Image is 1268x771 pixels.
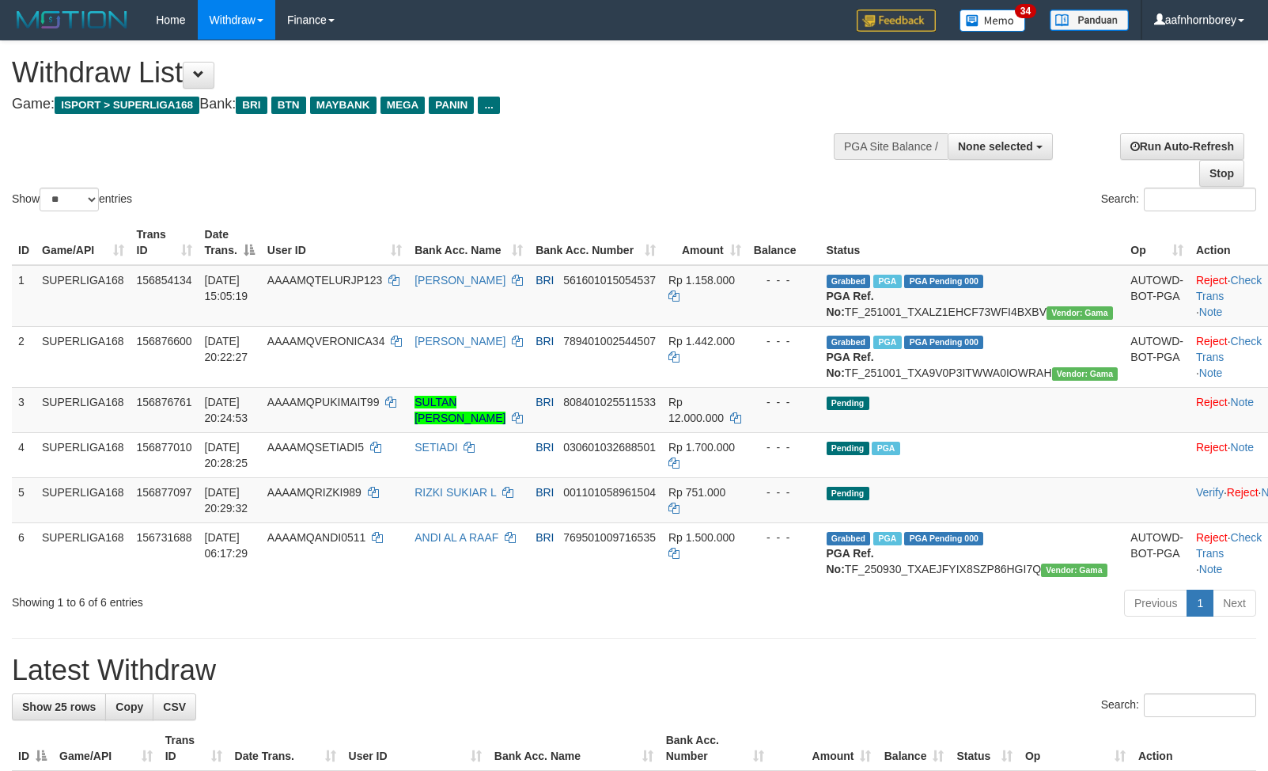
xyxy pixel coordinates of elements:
label: Search: [1101,188,1256,211]
span: Copy [115,701,143,713]
span: Grabbed [827,336,871,349]
a: Note [1231,396,1255,408]
td: 6 [12,522,36,583]
td: TF_251001_TXA9V0P3ITWWA0IOWRAH [820,326,1125,387]
button: None selected [948,133,1053,160]
th: Trans ID: activate to sort column ascending [131,220,199,265]
label: Search: [1101,693,1256,717]
span: Vendor URL: https://trx31.1velocity.biz [1047,306,1113,320]
span: BRI [536,441,554,454]
span: Copy 561601015054537 to clipboard [563,274,656,287]
a: Previous [1124,590,1187,617]
td: TF_251001_TXALZ1EHCF73WFI4BXBV [820,265,1125,327]
span: Grabbed [827,275,871,288]
span: AAAAMQPUKIMAIT99 [267,396,380,408]
a: Copy [105,693,153,720]
span: Pending [827,442,869,455]
select: Showentries [40,188,99,211]
span: [DATE] 20:28:25 [205,441,248,469]
a: SULTAN [PERSON_NAME] [414,396,505,424]
span: 156731688 [137,531,192,544]
td: AUTOWD-BOT-PGA [1124,522,1190,583]
th: Bank Acc. Name: activate to sort column ascending [488,726,660,771]
span: [DATE] 15:05:19 [205,274,248,302]
span: Copy 769501009716535 to clipboard [563,531,656,544]
span: Vendor URL: https://trx31.1velocity.biz [1041,564,1107,577]
th: Amount: activate to sort column ascending [770,726,877,771]
a: Reject [1196,441,1228,454]
a: Check Trans [1196,531,1262,560]
a: Next [1213,590,1256,617]
span: Rp 1.442.000 [668,335,735,348]
img: panduan.png [1050,9,1129,31]
input: Search: [1144,188,1256,211]
th: Balance: activate to sort column ascending [877,726,950,771]
th: User ID: activate to sort column ascending [261,220,408,265]
th: Op: activate to sort column ascending [1124,220,1190,265]
span: AAAAMQANDI0511 [267,531,366,544]
td: 3 [12,387,36,432]
b: PGA Ref. No: [827,547,874,575]
span: [DATE] 06:17:29 [205,531,248,560]
th: Op: activate to sort column ascending [1019,726,1132,771]
td: 5 [12,477,36,522]
a: ANDI AL A RAAF [414,531,498,544]
td: SUPERLIGA168 [36,387,131,432]
span: [DATE] 20:24:53 [205,396,248,424]
td: SUPERLIGA168 [36,432,131,477]
a: Reject [1196,396,1228,408]
span: 156877010 [137,441,192,454]
label: Show entries [12,188,132,211]
span: CSV [163,701,186,713]
td: AUTOWD-BOT-PGA [1124,265,1190,327]
span: BTN [271,97,306,114]
span: MEGA [380,97,426,114]
span: BRI [536,396,554,408]
span: 156876600 [137,335,192,348]
a: Note [1199,367,1223,379]
span: ... [478,97,499,114]
a: Stop [1199,160,1244,187]
td: 2 [12,326,36,387]
span: Rp 751.000 [668,486,725,499]
input: Search: [1144,693,1256,717]
div: Showing 1 to 6 of 6 entries [12,588,517,610]
th: Status [820,220,1125,265]
th: Bank Acc. Number: activate to sort column ascending [660,726,770,771]
a: RIZKI SUKIAR L [414,486,496,499]
a: Note [1199,306,1223,318]
span: Pending [827,487,869,500]
span: Copy 808401025511533 to clipboard [563,396,656,408]
span: 34 [1015,4,1036,18]
span: PGA Pending [904,532,983,545]
span: Grabbed [827,532,871,545]
th: Game/API: activate to sort column ascending [36,220,131,265]
span: BRI [536,531,554,544]
td: SUPERLIGA168 [36,326,131,387]
span: AAAAMQRIZKI989 [267,486,361,499]
a: Note [1231,441,1255,454]
td: SUPERLIGA168 [36,265,131,327]
a: [PERSON_NAME] [414,274,505,287]
th: Bank Acc. Number: activate to sort column ascending [529,220,662,265]
span: Vendor URL: https://trx31.1velocity.biz [1052,367,1118,381]
th: Amount: activate to sort column ascending [662,220,748,265]
span: Marked by aafsengchandara [872,442,899,455]
a: Reject [1196,335,1228,348]
h1: Latest Withdraw [12,655,1256,686]
span: PGA Pending [904,336,983,349]
span: BRI [236,97,267,114]
th: Bank Acc. Name: activate to sort column ascending [408,220,529,265]
span: Marked by aafsengchandara [873,336,901,349]
th: User ID: activate to sort column ascending [343,726,488,771]
span: [DATE] 20:29:32 [205,486,248,515]
b: PGA Ref. No: [827,351,874,379]
a: Check Trans [1196,274,1262,302]
div: - - - [754,439,814,455]
span: 156876761 [137,396,192,408]
span: AAAAMQVERONICA34 [267,335,385,348]
td: SUPERLIGA168 [36,522,131,583]
span: AAAAMQTELURJP123 [267,274,383,287]
span: Rp 12.000.000 [668,396,724,424]
th: Date Trans.: activate to sort column ascending [229,726,343,771]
